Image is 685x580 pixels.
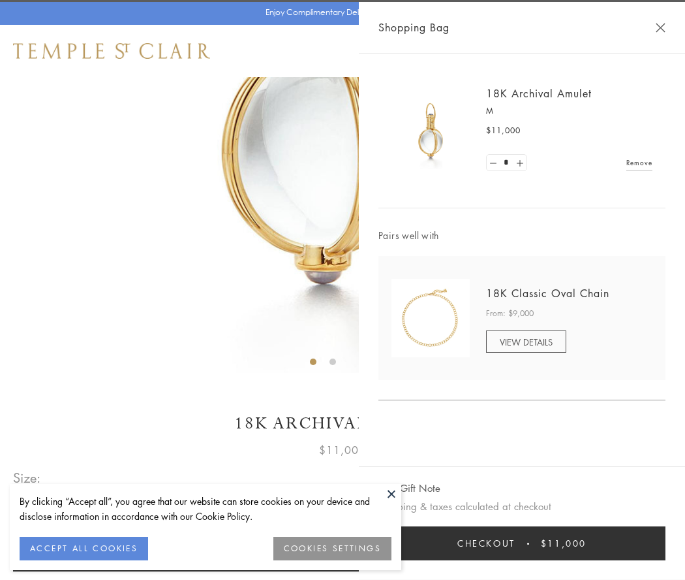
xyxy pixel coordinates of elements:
[273,537,391,560] button: COOKIES SETTINGS
[391,91,470,170] img: 18K Archival Amulet
[391,279,470,357] img: N88865-OV18
[656,23,665,33] button: Close Shopping Bag
[486,86,592,101] a: 18K Archival Amulet
[13,467,42,489] span: Size:
[13,412,672,435] h1: 18K Archival Amulet
[541,536,586,551] span: $11,000
[20,537,148,560] button: ACCEPT ALL COOKIES
[457,536,515,551] span: Checkout
[486,286,609,300] a: 18K Classic Oval Chain
[486,330,566,353] a: VIEW DETAILS
[500,336,553,348] span: VIEW DETAILS
[20,494,391,524] div: By clicking “Accept all”, you agree that our website can store cookies on your device and disclos...
[266,6,414,19] p: Enjoy Complimentary Delivery & Returns
[378,498,665,515] p: Shipping & taxes calculated at checkout
[319,442,366,459] span: $11,000
[486,105,652,118] p: M
[13,43,210,59] img: Temple St. Clair
[486,307,534,320] span: From: $9,000
[378,19,449,36] span: Shopping Bag
[487,155,500,171] a: Set quantity to 0
[513,155,526,171] a: Set quantity to 2
[626,155,652,170] a: Remove
[378,480,440,496] button: Add Gift Note
[378,228,665,243] span: Pairs well with
[486,124,521,137] span: $11,000
[378,526,665,560] button: Checkout $11,000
